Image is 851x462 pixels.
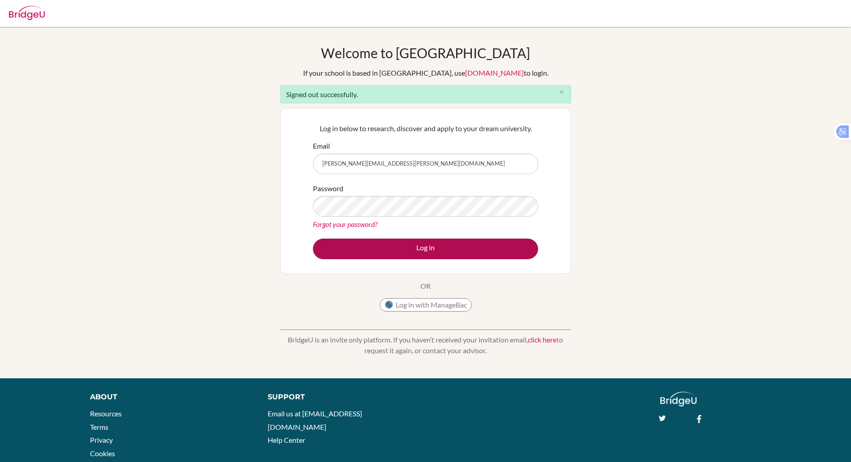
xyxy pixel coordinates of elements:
[313,183,343,194] label: Password
[90,449,115,458] a: Cookies
[321,45,530,61] h1: Welcome to [GEOGRAPHIC_DATA]
[313,220,377,228] a: Forgot your password?
[9,6,45,20] img: Bridge-U
[558,89,565,95] i: close
[268,392,415,402] div: Support
[90,423,108,431] a: Terms
[528,335,556,344] a: click here
[280,334,571,356] p: BridgeU is an invite only platform. If you haven’t received your invitation email, to request it ...
[313,123,538,134] p: Log in below to research, discover and apply to your dream university.
[280,85,571,103] div: Signed out successfully.
[420,281,431,291] p: OR
[553,86,571,99] button: Close
[465,68,524,77] a: [DOMAIN_NAME]
[380,298,472,312] button: Log in with ManageBac
[268,409,362,431] a: Email us at [EMAIL_ADDRESS][DOMAIN_NAME]
[660,392,697,406] img: logo_white@2x-f4f0deed5e89b7ecb1c2cc34c3e3d731f90f0f143d5ea2071677605dd97b5244.png
[90,409,122,418] a: Resources
[313,141,330,151] label: Email
[268,436,305,444] a: Help Center
[90,436,113,444] a: Privacy
[90,392,248,402] div: About
[303,68,548,78] div: If your school is based in [GEOGRAPHIC_DATA], use to login.
[313,239,538,259] button: Log in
